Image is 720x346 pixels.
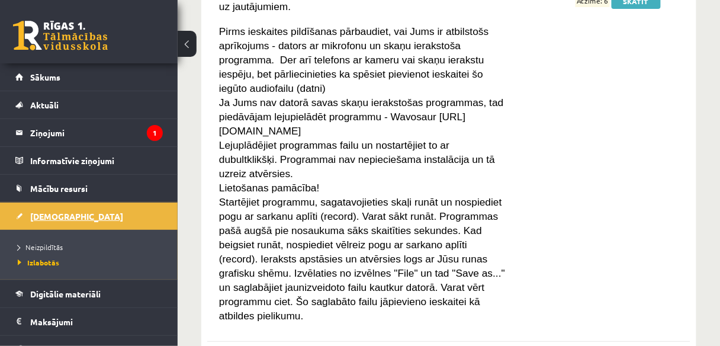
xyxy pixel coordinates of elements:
[30,147,163,174] legend: Informatīvie ziņojumi
[147,125,163,141] i: 1
[219,97,504,137] span: Ja Jums nav datorā savas skaņu ierakstošas programmas, tad piedāvājam lejupielādēt programmu - Wa...
[219,182,320,194] span: Lietošanas pamācība!
[15,119,163,146] a: Ziņojumi1
[30,119,163,146] legend: Ziņojumi
[18,257,166,268] a: Izlabotās
[30,100,59,110] span: Aktuāli
[30,308,163,335] legend: Maksājumi
[15,308,163,335] a: Maksājumi
[15,280,163,307] a: Digitālie materiāli
[30,289,101,299] span: Digitālie materiāli
[18,242,63,252] span: Neizpildītās
[219,139,495,180] span: Lejuplādējiet programmas failu un nostartējiet to ar dubultklikšķi. Programmai nav nepieciešama i...
[219,196,505,322] span: Startējiet programmu, sagatavojieties skaļi runāt un nospiediet pogu ar sarkanu aplīti (record). ...
[30,211,123,222] span: [DEMOGRAPHIC_DATA]
[15,203,163,230] a: [DEMOGRAPHIC_DATA]
[219,25,489,94] span: Pirms ieskaites pildīšanas pārbaudiet, vai Jums ir atbilstošs aprīkojums - dators ar mikrofonu un...
[15,91,163,118] a: Aktuāli
[15,63,163,91] a: Sākums
[13,21,108,50] a: Rīgas 1. Tālmācības vidusskola
[18,258,59,267] span: Izlabotās
[15,147,163,174] a: Informatīvie ziņojumi
[30,72,60,82] span: Sākums
[15,175,163,202] a: Mācību resursi
[30,183,88,194] span: Mācību resursi
[18,242,166,252] a: Neizpildītās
